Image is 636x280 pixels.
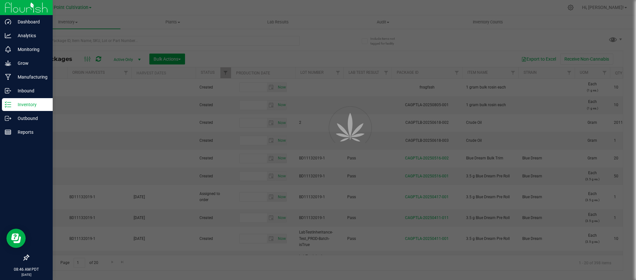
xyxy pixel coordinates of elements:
[11,18,50,26] p: Dashboard
[5,74,11,80] inline-svg: Manufacturing
[11,32,50,39] p: Analytics
[5,115,11,122] inline-svg: Outbound
[11,87,50,95] p: Inbound
[3,272,50,277] p: [DATE]
[5,129,11,135] inline-svg: Reports
[11,73,50,81] p: Manufacturing
[6,229,26,248] iframe: Resource center
[5,46,11,53] inline-svg: Monitoring
[11,115,50,122] p: Outbound
[5,19,11,25] inline-svg: Dashboard
[11,128,50,136] p: Reports
[11,59,50,67] p: Grow
[5,88,11,94] inline-svg: Inbound
[5,101,11,108] inline-svg: Inventory
[11,101,50,108] p: Inventory
[3,267,50,272] p: 08:46 AM PDT
[5,32,11,39] inline-svg: Analytics
[11,46,50,53] p: Monitoring
[5,60,11,66] inline-svg: Grow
